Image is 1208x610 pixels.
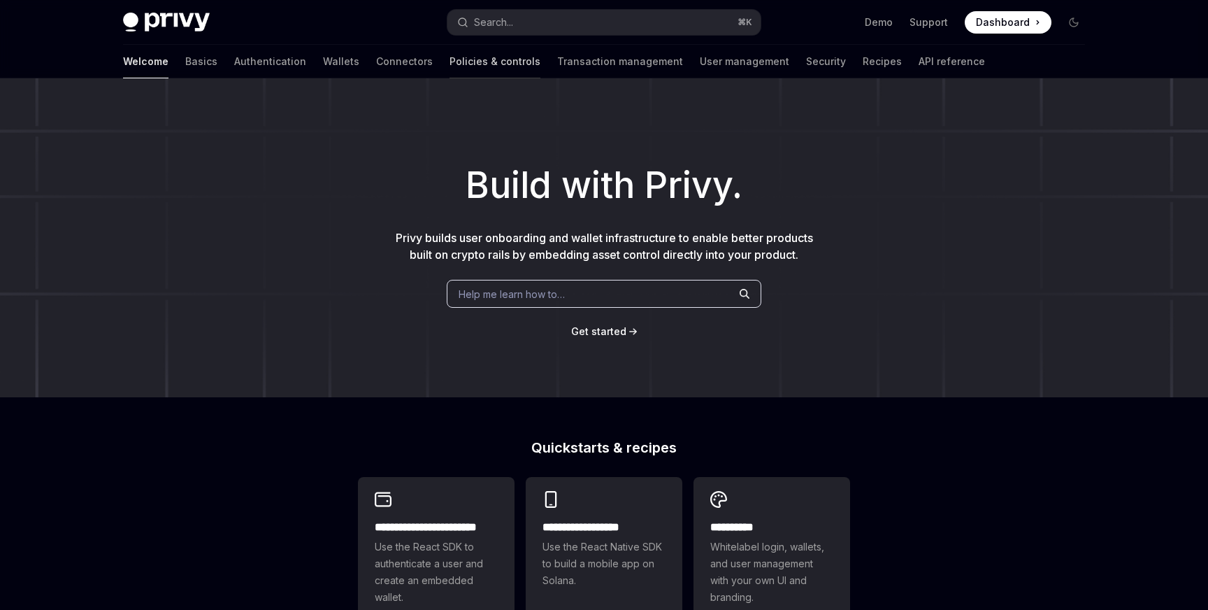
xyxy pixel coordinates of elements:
span: Whitelabel login, wallets, and user management with your own UI and branding. [710,539,833,606]
a: Wallets [323,45,359,78]
a: Dashboard [965,11,1051,34]
a: Security [806,45,846,78]
button: Search...⌘K [447,10,761,35]
div: Search... [474,14,513,31]
a: Demo [865,15,893,29]
a: Basics [185,45,217,78]
span: Use the React Native SDK to build a mobile app on Solana. [542,539,666,589]
a: Support [909,15,948,29]
h1: Build with Privy. [22,158,1186,213]
span: Help me learn how to… [459,287,565,302]
span: Use the React SDK to authenticate a user and create an embedded wallet. [375,539,498,606]
a: Get started [571,325,626,339]
span: Privy builds user onboarding and wallet infrastructure to enable better products built on crypto ... [396,231,813,262]
span: Get started [571,325,626,337]
h2: Quickstarts & recipes [358,441,850,455]
img: dark logo [123,13,210,32]
a: Recipes [863,45,902,78]
a: API reference [919,45,985,78]
a: Connectors [376,45,433,78]
a: User management [700,45,789,78]
a: Welcome [123,45,168,78]
span: ⌘ K [738,17,752,28]
a: Authentication [234,45,306,78]
a: Policies & controls [450,45,540,78]
a: Transaction management [557,45,683,78]
span: Dashboard [976,15,1030,29]
button: Toggle dark mode [1063,11,1085,34]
